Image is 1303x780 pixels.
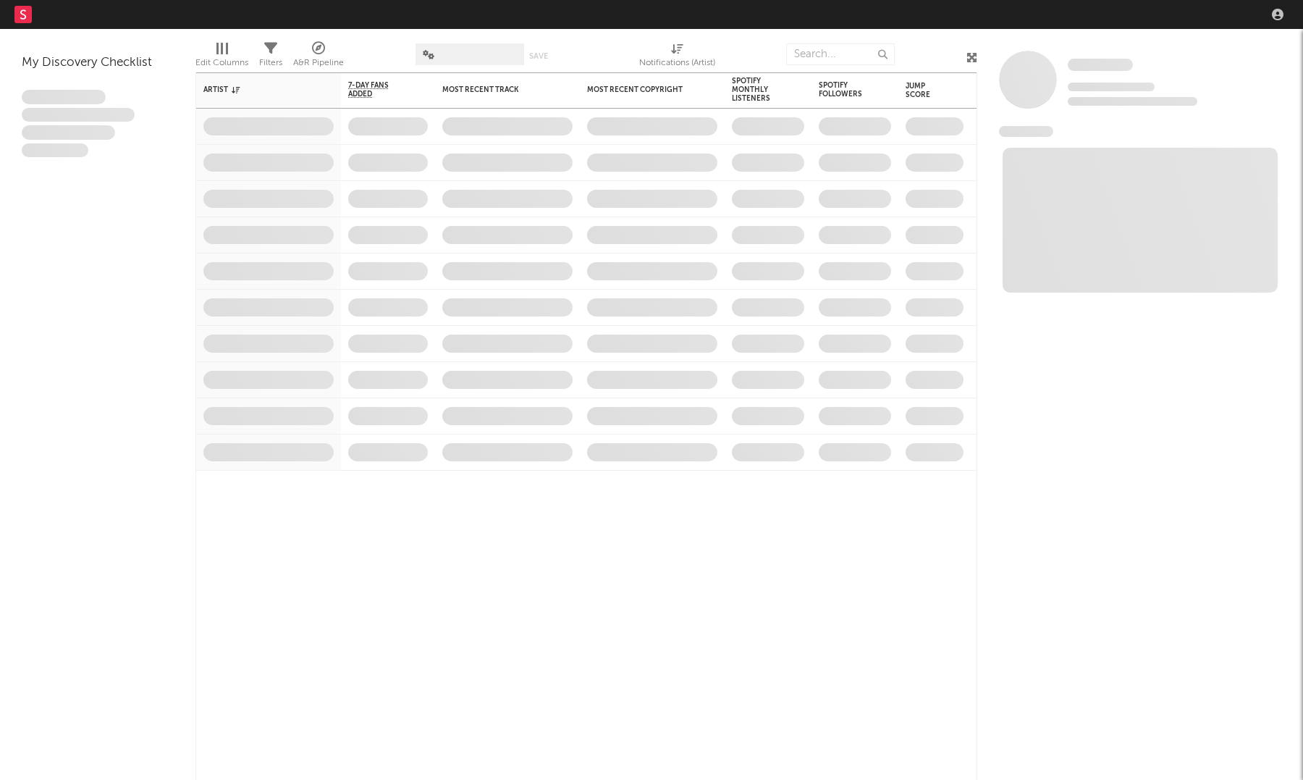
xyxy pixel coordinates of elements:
div: Edit Columns [195,36,248,78]
span: Praesent ac interdum [22,125,115,140]
span: 7-Day Fans Added [348,81,406,98]
div: Most Recent Track [442,85,551,94]
div: My Discovery Checklist [22,54,174,72]
span: News Feed [999,126,1053,137]
span: Some Artist [1068,59,1133,71]
div: Notifications (Artist) [639,36,715,78]
div: Notifications (Artist) [639,54,715,72]
div: Artist [203,85,312,94]
button: Save [529,52,548,60]
div: Filters [259,54,282,72]
span: Integer aliquet in purus et [22,108,135,122]
div: Jump Score [906,82,942,99]
a: Some Artist [1068,58,1133,72]
div: Spotify Monthly Listeners [732,77,783,103]
span: 0 fans last week [1068,97,1197,106]
div: Most Recent Copyright [587,85,696,94]
div: Filters [259,36,282,78]
span: Lorem ipsum dolor [22,90,106,104]
div: Spotify Followers [819,81,869,98]
div: Edit Columns [195,54,248,72]
div: A&R Pipeline [293,36,344,78]
input: Search... [786,43,895,65]
span: Aliquam viverra [22,143,88,158]
div: A&R Pipeline [293,54,344,72]
span: Tracking Since: [DATE] [1068,83,1155,91]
